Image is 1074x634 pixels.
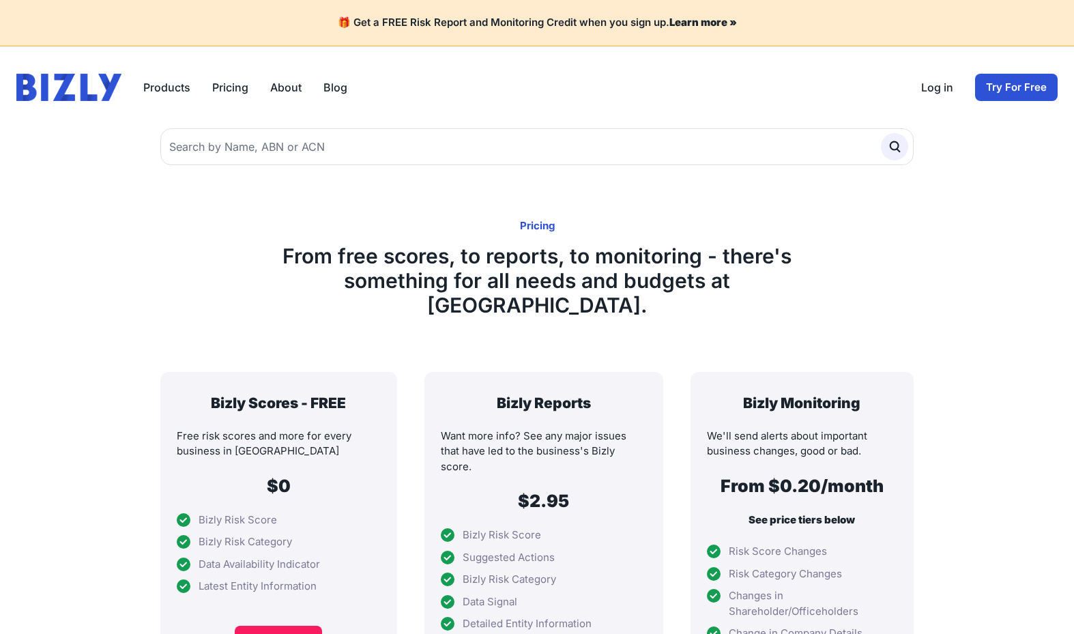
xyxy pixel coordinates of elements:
[707,513,897,528] p: See price tiers below
[177,513,381,528] li: Bizly Risk Score
[707,394,897,412] h3: Bizly Monitoring
[177,429,381,459] p: Free risk scores and more for every business in [GEOGRAPHIC_DATA]
[707,588,897,619] li: Changes in Shareholder/Officeholders
[707,476,897,496] h2: From $0.20/month
[231,244,843,317] h1: From free scores, to reports, to monitoring - there's something for all needs and budgets at [GEO...
[441,616,647,632] li: Detailed Entity Information
[177,534,381,550] li: Bizly Risk Category
[177,579,381,594] li: Latest Entity Information
[441,572,647,588] li: Bizly Risk Category
[143,79,190,96] button: Products
[921,79,953,96] a: Log in
[177,557,381,573] li: Data Availability Indicator
[270,79,302,96] a: About
[669,16,737,29] a: Learn more »
[441,550,647,566] li: Suggested Actions
[177,394,381,412] h3: Bizly Scores - FREE
[707,429,897,459] p: We'll send alerts about important business changes, good or bad.
[441,491,647,511] h2: $2.95
[975,74,1058,101] a: Try For Free
[441,594,647,610] li: Data Signal
[212,79,248,96] a: Pricing
[707,566,897,582] li: Risk Category Changes
[177,476,381,496] h2: $0
[707,544,897,560] li: Risk Score Changes
[323,79,347,96] a: Blog
[160,128,914,165] input: Search by Name, ABN or ACN
[441,394,647,412] h3: Bizly Reports
[441,429,647,475] p: Want more info? See any major issues that have led to the business's Bizly score.
[16,16,1058,29] h4: 🎁 Get a FREE Risk Report and Monitoring Credit when you sign up.
[441,528,647,543] li: Bizly Risk Score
